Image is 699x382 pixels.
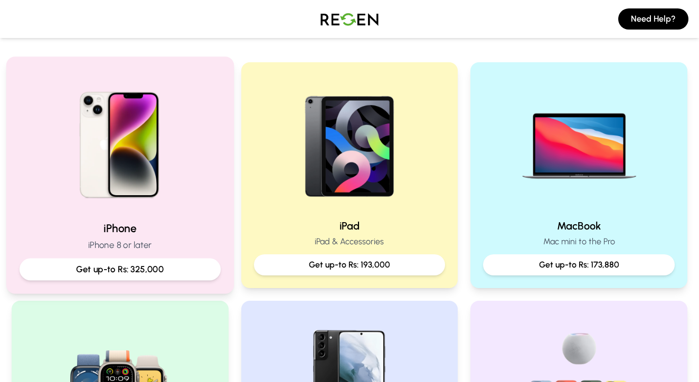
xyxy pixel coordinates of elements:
[254,218,446,233] h2: iPad
[483,218,675,233] h2: MacBook
[313,4,386,34] img: Logo
[483,235,675,248] p: Mac mini to the Pro
[20,238,221,252] p: iPhone 8 or later
[29,263,212,276] p: Get up-to Rs: 325,000
[512,75,647,210] img: MacBook
[492,259,666,271] p: Get up-to Rs: 173,880
[49,70,191,212] img: iPhone
[262,259,437,271] p: Get up-to Rs: 193,000
[254,235,446,248] p: iPad & Accessories
[20,221,221,236] h2: iPhone
[282,75,417,210] img: iPad
[618,8,688,30] button: Need Help?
